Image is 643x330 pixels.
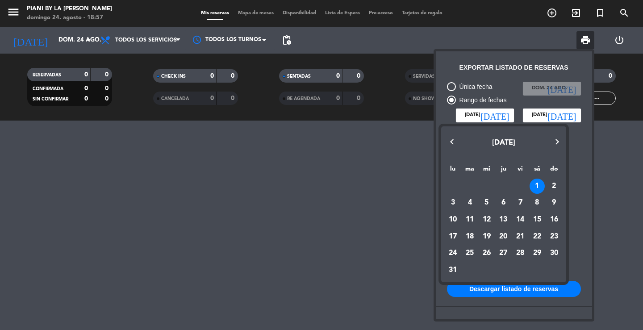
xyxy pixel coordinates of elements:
div: 15 [530,212,545,227]
td: 18 de marzo de 2025 [461,228,478,245]
button: Choose month and year [443,135,564,151]
div: 12 [479,212,494,227]
th: domingo [546,164,563,178]
button: Next month [548,133,566,151]
th: jueves [495,164,512,178]
div: 13 [496,212,511,227]
td: 27 de marzo de 2025 [495,245,512,262]
td: 30 de marzo de 2025 [546,245,563,262]
td: 15 de marzo de 2025 [529,211,546,228]
div: 11 [462,212,477,227]
td: 2 de marzo de 2025 [546,178,563,195]
div: 8 [530,195,545,210]
div: 10 [445,212,460,227]
div: 5 [479,195,494,210]
div: 17 [445,229,460,244]
td: 10 de marzo de 2025 [445,211,462,228]
div: 9 [547,195,562,210]
td: 8 de marzo de 2025 [529,195,546,212]
td: 31 de marzo de 2025 [445,262,462,279]
td: 17 de marzo de 2025 [445,228,462,245]
td: 7 de marzo de 2025 [512,195,529,212]
div: 27 [496,246,511,261]
td: 29 de marzo de 2025 [529,245,546,262]
div: 29 [530,246,545,261]
td: MAR. [445,178,529,195]
td: 21 de marzo de 2025 [512,228,529,245]
td: 1 de marzo de 2025 [529,178,546,195]
td: 14 de marzo de 2025 [512,211,529,228]
td: 11 de marzo de 2025 [461,211,478,228]
div: 18 [462,229,477,244]
td: 22 de marzo de 2025 [529,228,546,245]
td: 20 de marzo de 2025 [495,228,512,245]
td: 13 de marzo de 2025 [495,211,512,228]
div: 21 [513,229,528,244]
div: 24 [445,246,460,261]
td: 16 de marzo de 2025 [546,211,563,228]
td: 25 de marzo de 2025 [461,245,478,262]
td: 26 de marzo de 2025 [478,245,495,262]
td: 9 de marzo de 2025 [546,195,563,212]
td: 23 de marzo de 2025 [546,228,563,245]
td: 6 de marzo de 2025 [495,195,512,212]
div: 19 [479,229,494,244]
div: 28 [513,246,528,261]
div: 14 [513,212,528,227]
div: 25 [462,246,477,261]
div: 30 [547,246,562,261]
div: 1 [530,179,545,194]
td: 4 de marzo de 2025 [461,195,478,212]
th: lunes [445,164,462,178]
div: 26 [479,246,494,261]
div: 6 [496,195,511,210]
th: viernes [512,164,529,178]
td: 12 de marzo de 2025 [478,211,495,228]
div: 31 [445,263,460,278]
span: [DATE] [492,139,515,146]
td: 5 de marzo de 2025 [478,195,495,212]
div: 2 [547,179,562,194]
td: 24 de marzo de 2025 [445,245,462,262]
th: miércoles [478,164,495,178]
div: 23 [547,229,562,244]
button: Previous month [443,133,461,151]
td: 28 de marzo de 2025 [512,245,529,262]
th: martes [461,164,478,178]
div: 20 [496,229,511,244]
td: 3 de marzo de 2025 [445,195,462,212]
th: sábado [529,164,546,178]
div: 7 [513,195,528,210]
div: 16 [547,212,562,227]
div: 3 [445,195,460,210]
td: 19 de marzo de 2025 [478,228,495,245]
div: 22 [530,229,545,244]
div: 4 [462,195,477,210]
